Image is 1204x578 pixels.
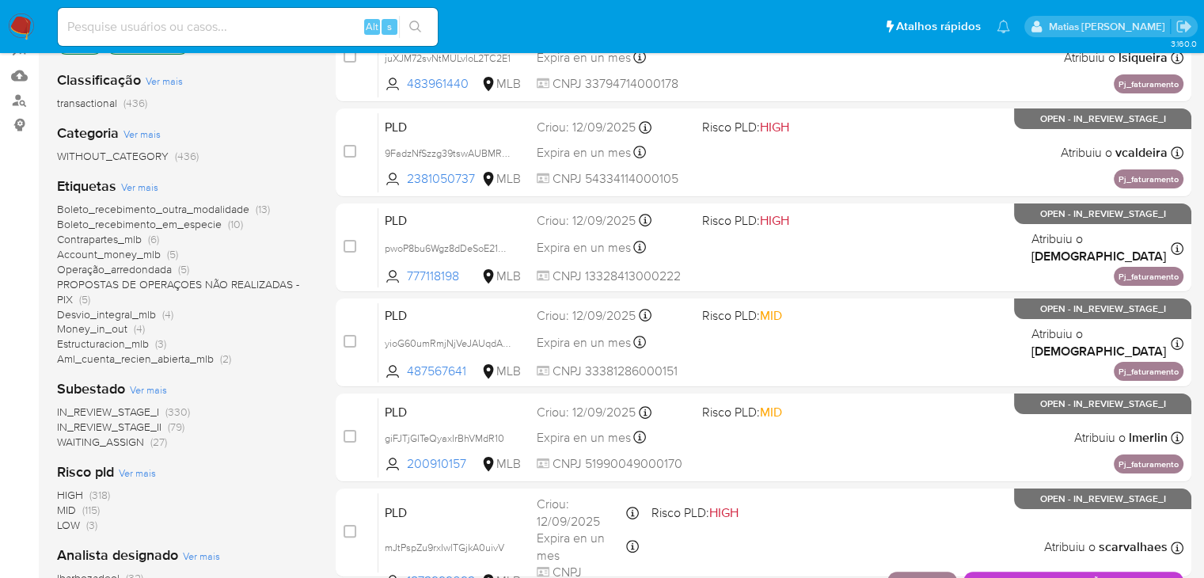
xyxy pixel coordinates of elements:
a: Notificações [997,20,1010,33]
span: Alt [366,19,378,34]
span: 3.160.0 [1170,37,1196,50]
span: s [387,19,392,34]
button: search-icon [399,16,431,38]
input: Pesquise usuários ou casos... [58,17,438,37]
a: Sair [1176,18,1192,35]
p: matias.logusso@mercadopago.com.br [1048,19,1170,34]
span: Atalhos rápidos [896,18,981,35]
